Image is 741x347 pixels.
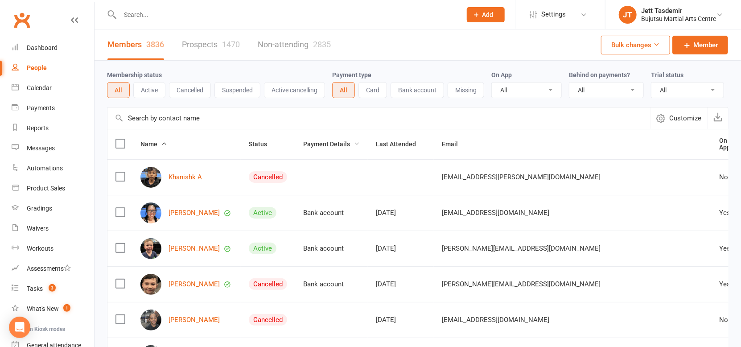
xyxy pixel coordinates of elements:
[140,139,167,149] button: Name
[169,245,220,252] a: [PERSON_NAME]
[107,29,164,60] a: Members3836
[376,281,426,288] div: [DATE]
[249,139,277,149] button: Status
[133,82,165,98] button: Active
[12,299,94,319] a: What's New1
[601,36,670,54] button: Bulk changes
[442,204,549,221] span: [EMAIL_ADDRESS][DOMAIN_NAME]
[169,173,202,181] a: Khanishk A
[442,169,601,186] span: [EMAIL_ADDRESS][PERSON_NAME][DOMAIN_NAME]
[448,82,484,98] button: Missing
[249,140,277,148] span: Status
[27,205,52,212] div: Gradings
[249,207,276,219] div: Active
[9,317,30,338] div: Open Intercom Messenger
[391,82,444,98] button: Bank account
[63,304,70,312] span: 1
[12,38,94,58] a: Dashboard
[264,82,325,98] button: Active cancelling
[169,281,220,288] a: [PERSON_NAME]
[719,173,730,181] div: No
[169,209,220,217] a: [PERSON_NAME]
[12,78,94,98] a: Calendar
[27,225,49,232] div: Waivers
[107,107,650,129] input: Search by contact name
[376,209,426,217] div: [DATE]
[12,158,94,178] a: Automations
[27,104,55,112] div: Payments
[107,82,130,98] button: All
[719,245,730,252] div: Yes
[146,40,164,49] div: 3836
[442,140,468,148] span: Email
[672,36,728,54] a: Member
[442,240,601,257] span: [PERSON_NAME][EMAIL_ADDRESS][DOMAIN_NAME]
[12,219,94,239] a: Waivers
[719,281,730,288] div: Yes
[719,209,730,217] div: Yes
[669,113,701,124] span: Customize
[12,178,94,198] a: Product Sales
[27,305,59,312] div: What's New
[140,140,167,148] span: Name
[541,4,566,25] span: Settings
[303,245,360,252] div: Bank account
[249,171,287,183] div: Cancelled
[376,316,426,324] div: [DATE]
[49,284,56,292] span: 3
[569,71,630,78] label: Behind on payments?
[27,285,43,292] div: Tasks
[619,6,637,24] div: JT
[12,138,94,158] a: Messages
[303,140,360,148] span: Payment Details
[27,145,55,152] div: Messages
[303,209,360,217] div: Bank account
[258,29,331,60] a: Non-attending2835
[482,11,494,18] span: Add
[358,82,387,98] button: Card
[27,185,65,192] div: Product Sales
[214,82,260,98] button: Suspended
[376,245,426,252] div: [DATE]
[332,71,371,78] label: Payment type
[182,29,240,60] a: Prospects1470
[12,98,94,118] a: Payments
[711,129,738,159] th: On App
[641,7,716,15] div: Jett Tasdemir
[27,124,49,132] div: Reports
[651,71,683,78] label: Trial status
[249,243,276,254] div: Active
[12,58,94,78] a: People
[641,15,716,23] div: Bujutsu Martial Arts Centre
[303,281,360,288] div: Bank account
[27,165,63,172] div: Automations
[169,82,211,98] button: Cancelled
[27,245,54,252] div: Workouts
[249,278,287,290] div: Cancelled
[11,9,33,31] a: Clubworx
[27,44,58,51] div: Dashboard
[12,259,94,279] a: Assessments
[719,316,730,324] div: No
[12,239,94,259] a: Workouts
[442,311,549,328] span: [EMAIL_ADDRESS][DOMAIN_NAME]
[376,140,426,148] span: Last Attended
[12,198,94,219] a: Gradings
[222,40,240,49] div: 1470
[491,71,512,78] label: On App
[12,118,94,138] a: Reports
[27,265,71,272] div: Assessments
[313,40,331,49] div: 2835
[107,71,162,78] label: Membership status
[117,8,455,21] input: Search...
[650,107,707,129] button: Customize
[27,84,52,91] div: Calendar
[467,7,505,22] button: Add
[249,314,287,326] div: Cancelled
[332,82,355,98] button: All
[442,139,468,149] button: Email
[12,279,94,299] a: Tasks 3
[27,64,47,71] div: People
[303,139,360,149] button: Payment Details
[442,276,601,293] span: [PERSON_NAME][EMAIL_ADDRESS][DOMAIN_NAME]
